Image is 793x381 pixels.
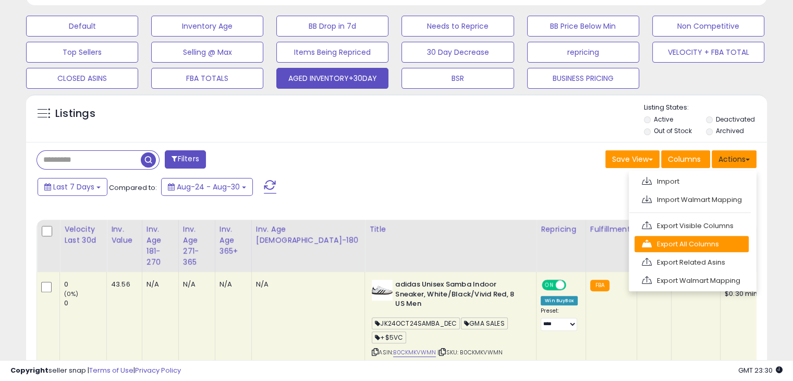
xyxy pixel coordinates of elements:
span: ON [543,281,556,290]
button: Non Competitive [652,16,764,37]
div: N/A [147,280,170,289]
button: Needs to Reprice [401,16,514,37]
div: Inv. Age 181-270 [147,224,174,268]
button: BB Price Below Min [527,16,639,37]
span: GMA SALES [461,317,508,329]
a: Export Walmart Mapping [635,272,749,289]
button: CLOSED ASINS [26,68,138,89]
button: FBA TOTALS [151,68,263,89]
div: Inv. value [111,224,138,246]
p: Listing States: [644,103,767,113]
a: B0CKMKVWMN [393,348,436,357]
label: Active [654,115,673,124]
div: 0 [64,280,106,289]
a: Import [635,173,749,189]
div: Inv. Age [DEMOGRAPHIC_DATA]-180 [256,224,360,246]
div: Repricing [541,224,581,235]
button: Selling @ Max [151,42,263,63]
span: JK24OCT24SAMBA_DEC [372,317,460,329]
div: Fulfillment [590,224,632,235]
button: Last 7 Days [38,178,107,196]
button: BSR [401,68,514,89]
img: 31B1CwXDObL._SL40_.jpg [372,280,393,301]
small: FBA [590,280,609,291]
div: Inv. Age 271-365 [183,224,211,268]
span: Aug-24 - Aug-30 [177,182,240,192]
span: Last 7 Days [53,182,94,192]
small: (0%) [64,290,79,298]
span: 2025-09-7 23:30 GMT [738,365,783,375]
div: N/A [219,280,243,289]
div: 43.56 [111,280,134,289]
div: Velocity Last 30d [64,224,102,246]
a: Export Visible Columns [635,218,749,234]
label: Deactivated [715,115,754,124]
button: VELOCITY + FBA TOTAL [652,42,764,63]
div: seller snap | | [10,366,181,376]
button: Top Sellers [26,42,138,63]
button: Default [26,16,138,37]
button: 30 Day Decrease [401,42,514,63]
a: Export All Columns [635,236,749,252]
button: Inventory Age [151,16,263,37]
div: Title [369,224,532,235]
button: Filters [165,150,205,169]
button: repricing [527,42,639,63]
button: Items Being Repriced [276,42,388,63]
span: | SKU: B0CKMKVWMN [437,348,503,356]
button: Actions [712,150,757,168]
span: Compared to: [109,183,157,193]
div: N/A [256,280,357,289]
a: Import Walmart Mapping [635,192,749,208]
a: Export Related Asins [635,254,749,270]
button: AGED INVENTORY+30DAY [276,68,388,89]
a: Privacy Policy [135,365,181,375]
label: Archived [715,126,743,135]
b: adidas Unisex Samba Indoor Sneaker, White/Black/Vivid Red, 8 US Men [395,280,522,312]
span: OFF [565,281,581,290]
span: +$5VC [372,331,406,343]
button: BB Drop in 7d [276,16,388,37]
label: Out of Stock [654,126,692,135]
a: Terms of Use [89,365,133,375]
button: Columns [661,150,710,168]
button: Aug-24 - Aug-30 [161,178,253,196]
div: Inv. Age 365+ [219,224,247,257]
div: 0 [64,299,106,308]
div: Win BuyBox [541,296,578,305]
strong: Copyright [10,365,48,375]
button: Save View [605,150,660,168]
div: N/A [183,280,207,289]
div: Preset: [541,307,578,331]
span: Columns [668,154,701,164]
button: BUSINESS PRICING [527,68,639,89]
h5: Listings [55,106,95,121]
